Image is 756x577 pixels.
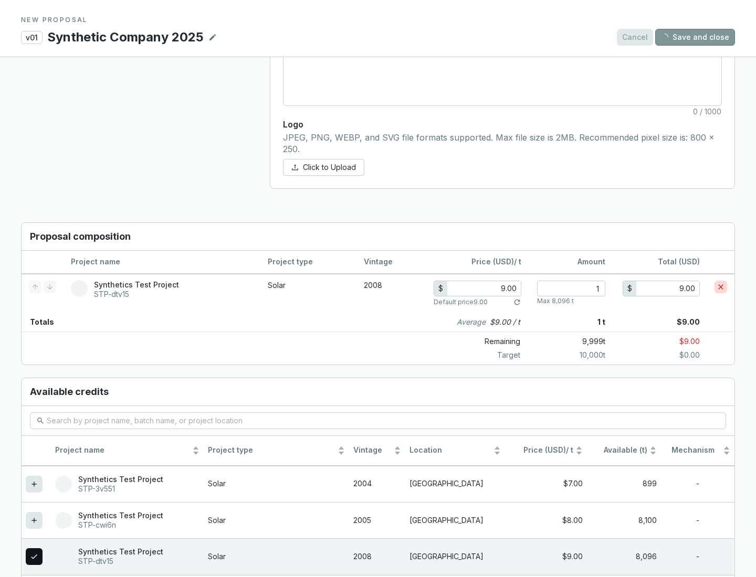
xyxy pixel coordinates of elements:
[94,280,179,290] p: Synthetics Test Project
[303,162,356,173] span: Click to Upload
[78,511,163,520] p: Synthetics Test Project
[409,516,501,526] p: [GEOGRAPHIC_DATA]
[55,445,190,455] span: Project name
[661,34,668,41] span: loading
[349,466,405,502] td: 2004
[665,445,721,455] span: Mechanism
[587,502,661,538] td: 8,100
[47,415,710,426] input: Search by project name, batch name, or project location
[94,290,179,299] p: STP-dtv15
[661,436,734,466] th: Mechanism
[658,257,700,266] span: Total (USD)
[353,445,392,455] span: Vintage
[208,445,335,455] span: Project type
[64,251,260,274] th: Project name
[409,552,501,562] p: [GEOGRAPHIC_DATA]
[78,475,163,484] p: Synthetics Test Project
[457,317,486,327] i: Average
[21,31,43,44] p: v01
[260,251,356,274] th: Project type
[655,29,735,46] button: Save and close
[529,350,605,360] p: 10,000 t
[21,16,735,24] p: NEW PROPOSAL
[587,436,661,466] th: Available (t)
[509,552,583,562] div: $9.00
[356,251,426,274] th: Vintage
[623,281,636,296] div: $
[509,445,573,455] span: / t
[661,466,734,502] td: -
[426,251,529,274] th: / t
[529,334,605,349] p: 9,999 t
[434,334,529,349] p: Remaining
[605,313,734,332] p: $9.00
[529,251,613,274] th: Amount
[22,378,734,406] h3: Available credits
[605,334,734,349] p: $9.00
[78,547,163,557] p: Synthetics Test Project
[490,317,520,327] p: $9.00 / t
[22,223,734,251] h3: Proposal composition
[260,274,356,313] td: Solar
[78,484,163,494] p: STP-3v551
[349,436,405,466] th: Vintage
[661,538,734,574] td: -
[78,520,163,530] p: STP-cwi6n
[283,159,364,176] button: Click to Upload
[47,28,204,46] p: Synthetic Company 2025
[22,313,54,332] p: Totals
[409,445,491,455] span: Location
[434,298,488,306] p: Default price 9.00
[523,445,566,454] span: Price (USD)
[605,350,734,360] p: $0.00
[204,502,349,538] td: Solar
[405,436,505,466] th: Location
[283,119,722,130] p: Logo
[537,297,574,305] p: Max 8,096 t
[529,313,605,332] p: 1 t
[291,164,299,171] span: upload
[591,445,647,455] span: Available (t)
[204,466,349,502] td: Solar
[617,29,653,46] button: Cancel
[283,132,722,155] p: JPEG, PNG, WEBP, and SVG file formats supported. Max file size is 2MB. Recommended pixel size is:...
[204,436,349,466] th: Project type
[587,538,661,574] td: 8,096
[434,350,529,360] p: Target
[349,538,405,574] td: 2008
[204,538,349,574] td: Solar
[356,274,426,313] td: 2008
[509,516,583,526] div: $8.00
[673,32,729,42] span: Save and close
[434,281,447,296] div: $
[471,257,514,266] span: Price (USD)
[409,479,501,489] p: [GEOGRAPHIC_DATA]
[587,466,661,502] td: 899
[78,557,163,566] p: STP-dtv15
[661,502,734,538] td: -
[51,436,204,466] th: Project name
[349,502,405,538] td: 2005
[509,479,583,489] div: $7.00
